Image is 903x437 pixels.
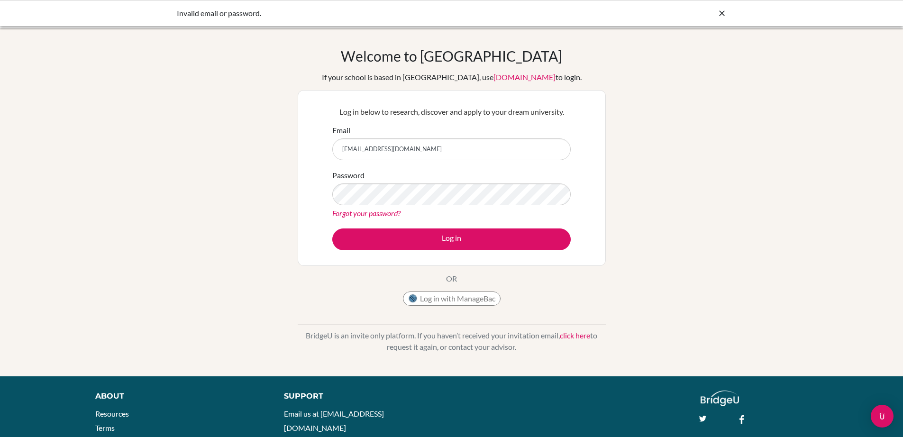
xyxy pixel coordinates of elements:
a: click here [560,331,590,340]
div: Support [284,391,440,402]
p: Log in below to research, discover and apply to your dream university. [332,106,571,118]
a: Terms [95,423,115,432]
img: logo_white@2x-f4f0deed5e89b7ecb1c2cc34c3e3d731f90f0f143d5ea2071677605dd97b5244.png [701,391,739,406]
p: BridgeU is an invite only platform. If you haven’t received your invitation email, to request it ... [298,330,606,353]
a: Forgot your password? [332,209,401,218]
div: If your school is based in [GEOGRAPHIC_DATA], use to login. [322,72,582,83]
a: Resources [95,409,129,418]
button: Log in [332,228,571,250]
a: Email us at [EMAIL_ADDRESS][DOMAIN_NAME] [284,409,384,432]
label: Password [332,170,365,181]
div: Open Intercom Messenger [871,405,894,428]
a: [DOMAIN_NAME] [493,73,556,82]
p: OR [446,273,457,284]
button: Log in with ManageBac [403,291,501,306]
label: Email [332,125,350,136]
div: About [95,391,263,402]
div: Invalid email or password. [177,8,584,19]
h1: Welcome to [GEOGRAPHIC_DATA] [341,47,562,64]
